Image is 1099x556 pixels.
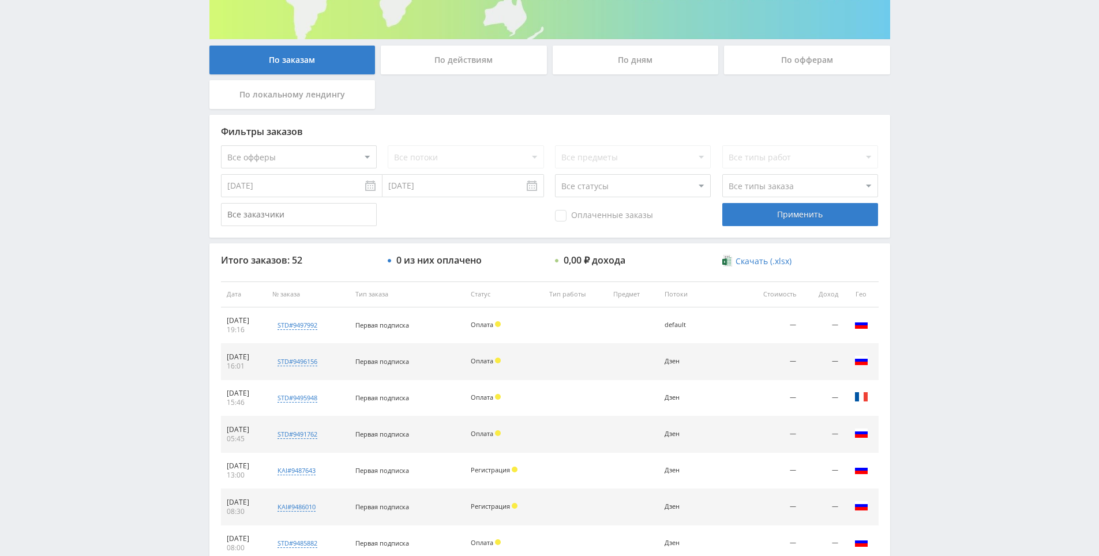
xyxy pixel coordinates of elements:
[802,344,844,380] td: —
[495,358,501,363] span: Холд
[724,46,890,74] div: По офферам
[854,463,868,476] img: rus.png
[659,281,742,307] th: Потоки
[512,503,517,509] span: Холд
[736,257,792,266] span: Скачать (.xlsx)
[221,203,377,226] input: Все заказчики
[471,429,493,438] span: Оплата
[665,394,717,401] div: Дзен
[854,426,868,440] img: rus.png
[854,535,868,549] img: rus.png
[227,325,261,335] div: 19:16
[277,539,317,548] div: std#9485882
[495,394,501,400] span: Холд
[267,281,350,307] th: № заказа
[227,362,261,371] div: 16:01
[355,502,409,511] span: Первая подписка
[854,354,868,367] img: rus.png
[471,465,510,474] span: Регистрация
[665,430,717,438] div: Дзен
[227,461,261,471] div: [DATE]
[355,466,409,475] span: Первая подписка
[471,356,493,365] span: Оплата
[227,507,261,516] div: 08:30
[471,320,493,329] span: Оплата
[722,203,878,226] div: Применить
[221,281,267,307] th: Дата
[209,46,376,74] div: По заказам
[465,281,543,307] th: Статус
[742,380,802,416] td: —
[742,281,802,307] th: Стоимость
[355,357,409,366] span: Первая подписка
[854,390,868,404] img: fra.png
[227,498,261,507] div: [DATE]
[802,453,844,489] td: —
[227,534,261,543] div: [DATE]
[221,126,879,137] div: Фильтры заказов
[512,467,517,472] span: Холд
[802,307,844,344] td: —
[802,281,844,307] th: Доход
[227,398,261,407] div: 15:46
[350,281,465,307] th: Тип заказа
[277,321,317,330] div: std#9497992
[277,430,317,439] div: std#9491762
[381,46,547,74] div: По действиям
[471,502,510,510] span: Регистрация
[227,543,261,553] div: 08:00
[495,539,501,545] span: Холд
[555,210,653,221] span: Оплаченные заказы
[553,46,719,74] div: По дням
[802,416,844,453] td: —
[742,453,802,489] td: —
[564,255,625,265] div: 0,00 ₽ дохода
[742,489,802,525] td: —
[844,281,879,307] th: Гео
[543,281,608,307] th: Тип работы
[277,502,316,512] div: kai#9486010
[722,256,792,267] a: Скачать (.xlsx)
[227,316,261,325] div: [DATE]
[227,425,261,434] div: [DATE]
[665,467,717,474] div: Дзен
[665,358,717,365] div: Дзен
[495,321,501,327] span: Холд
[227,471,261,480] div: 13:00
[227,389,261,398] div: [DATE]
[396,255,482,265] div: 0 из них оплачено
[665,321,717,329] div: default
[355,393,409,402] span: Первая подписка
[742,416,802,453] td: —
[742,307,802,344] td: —
[209,80,376,109] div: По локальному лендингу
[854,499,868,513] img: rus.png
[355,539,409,547] span: Первая подписка
[665,539,717,547] div: Дзен
[607,281,659,307] th: Предмет
[277,393,317,403] div: std#9495948
[355,430,409,438] span: Первая подписка
[722,255,732,266] img: xlsx
[227,434,261,444] div: 05:45
[802,380,844,416] td: —
[742,344,802,380] td: —
[495,430,501,436] span: Холд
[802,489,844,525] td: —
[471,393,493,401] span: Оплата
[277,357,317,366] div: std#9496156
[854,317,868,331] img: rus.png
[355,321,409,329] span: Первая подписка
[471,538,493,547] span: Оплата
[221,255,377,265] div: Итого заказов: 52
[227,352,261,362] div: [DATE]
[665,503,717,510] div: Дзен
[277,466,316,475] div: kai#9487643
